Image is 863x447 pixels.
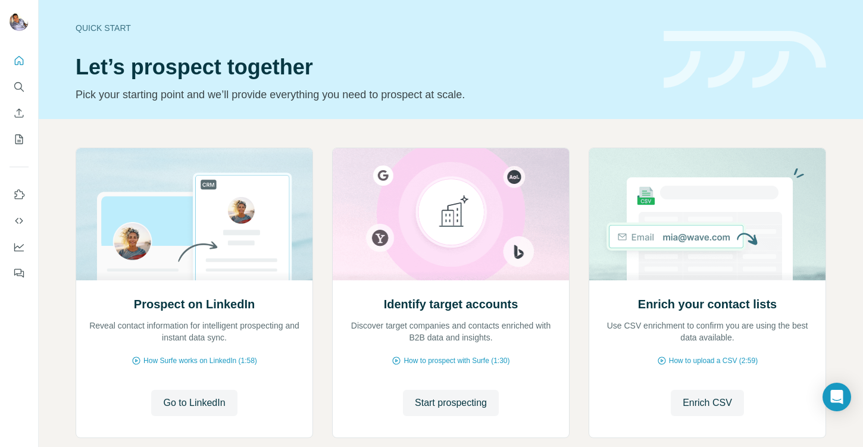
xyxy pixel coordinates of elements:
span: How to prospect with Surfe (1:30) [404,355,509,366]
p: Discover target companies and contacts enriched with B2B data and insights. [345,320,557,343]
img: Enrich your contact lists [589,148,826,280]
p: Use CSV enrichment to confirm you are using the best data available. [601,320,814,343]
span: How to upload a CSV (2:59) [669,355,758,366]
h2: Enrich your contact lists [638,296,777,312]
div: Open Intercom Messenger [823,383,851,411]
span: Go to LinkedIn [163,396,225,410]
img: Avatar [10,12,29,31]
button: Use Surfe API [10,210,29,232]
p: Reveal contact information for intelligent prospecting and instant data sync. [88,320,301,343]
button: Dashboard [10,236,29,258]
button: Quick start [10,50,29,71]
button: Use Surfe on LinkedIn [10,184,29,205]
button: Search [10,76,29,98]
p: Pick your starting point and we’ll provide everything you need to prospect at scale. [76,86,649,103]
h2: Prospect on LinkedIn [134,296,255,312]
h1: Let’s prospect together [76,55,649,79]
button: Enrich CSV [10,102,29,124]
img: Identify target accounts [332,148,570,280]
button: Start prospecting [403,390,499,416]
img: banner [664,31,826,89]
span: Start prospecting [415,396,487,410]
span: Enrich CSV [683,396,732,410]
span: How Surfe works on LinkedIn (1:58) [143,355,257,366]
button: Feedback [10,262,29,284]
div: Quick start [76,22,649,34]
img: Prospect on LinkedIn [76,148,313,280]
button: Enrich CSV [671,390,744,416]
button: Go to LinkedIn [151,390,237,416]
button: My lists [10,129,29,150]
h2: Identify target accounts [384,296,518,312]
